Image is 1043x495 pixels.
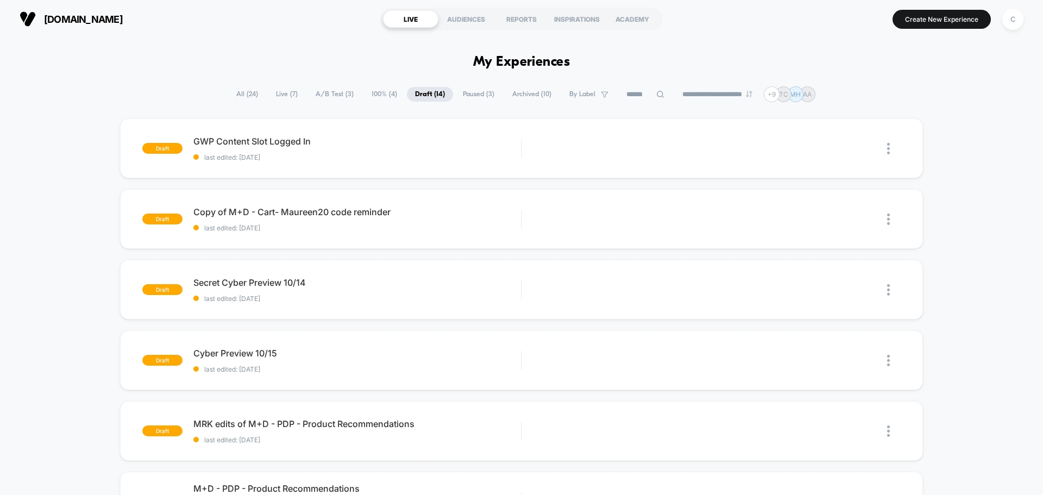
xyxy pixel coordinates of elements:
[569,90,595,98] span: By Label
[193,224,521,232] span: last edited: [DATE]
[383,10,438,28] div: LIVE
[473,54,570,70] h1: My Experiences
[193,153,521,161] span: last edited: [DATE]
[746,91,752,97] img: end
[999,8,1027,30] button: C
[193,483,521,494] span: M+D - PDP - Product Recommendations
[193,136,521,147] span: GWP Content Slot Logged In
[887,425,890,437] img: close
[887,355,890,366] img: close
[142,143,183,154] span: draft
[407,87,453,102] span: Draft ( 14 )
[228,87,266,102] span: All ( 24 )
[764,86,780,102] div: + 9
[142,214,183,224] span: draft
[887,284,890,296] img: close
[455,87,502,102] span: Paused ( 3 )
[193,348,521,359] span: Cyber Preview 10/15
[893,10,991,29] button: Create New Experience
[16,10,126,28] button: [DOMAIN_NAME]
[44,14,123,25] span: [DOMAIN_NAME]
[504,87,560,102] span: Archived ( 10 )
[605,10,660,28] div: ACADEMY
[307,87,362,102] span: A/B Test ( 3 )
[268,87,306,102] span: Live ( 7 )
[20,11,36,27] img: Visually logo
[193,277,521,288] span: Secret Cyber Preview 10/14
[779,90,788,98] p: TC
[494,10,549,28] div: REPORTS
[887,143,890,154] img: close
[549,10,605,28] div: INSPIRATIONS
[193,295,521,303] span: last edited: [DATE]
[142,355,183,366] span: draft
[193,436,521,444] span: last edited: [DATE]
[193,365,521,373] span: last edited: [DATE]
[363,87,405,102] span: 100% ( 4 )
[193,206,521,217] span: Copy of M+D - Cart- Maureen20 code reminder
[1002,9,1023,30] div: C
[142,425,183,436] span: draft
[142,284,183,295] span: draft
[790,90,801,98] p: MH
[887,214,890,225] img: close
[803,90,812,98] p: AA
[438,10,494,28] div: AUDIENCES
[193,418,521,429] span: MRK edits of M+D - PDP - Product Recommendations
